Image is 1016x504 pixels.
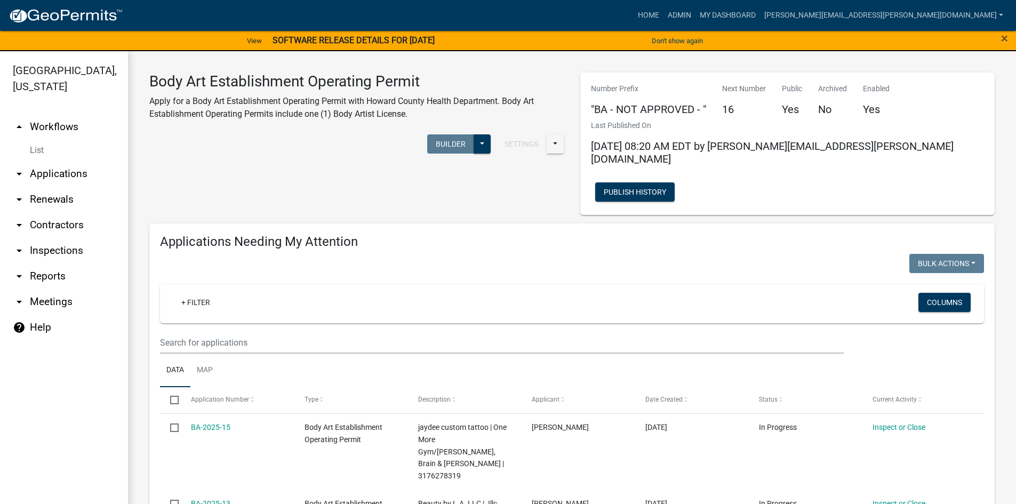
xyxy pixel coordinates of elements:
[160,387,180,413] datatable-header-cell: Select
[862,387,976,413] datatable-header-cell: Current Activity
[160,234,984,250] h4: Applications Needing My Attention
[532,423,589,431] span: jeffrey downey
[13,167,26,180] i: arrow_drop_down
[191,423,230,431] a: BA-2025-15
[591,103,706,116] h5: "BA - NOT APPROVED - "
[191,396,249,403] span: Application Number
[782,83,802,94] p: Public
[873,396,917,403] span: Current Activity
[190,354,219,388] a: Map
[818,103,847,116] h5: No
[149,95,564,121] p: Apply for a Body Art Establishment Operating Permit with Howard County Health Department. Body Ar...
[532,396,559,403] span: Applicant
[160,354,190,388] a: Data
[294,387,407,413] datatable-header-cell: Type
[759,396,778,403] span: Status
[595,188,675,197] wm-modal-confirm: Workflow Publish History
[863,103,890,116] h5: Yes
[722,103,766,116] h5: 16
[149,73,564,91] h3: Body Art Establishment Operating Permit
[695,5,760,26] a: My Dashboard
[13,295,26,308] i: arrow_drop_down
[1001,31,1008,46] span: ×
[13,270,26,283] i: arrow_drop_down
[1001,32,1008,45] button: Close
[13,193,26,206] i: arrow_drop_down
[760,5,1007,26] a: [PERSON_NAME][EMAIL_ADDRESS][PERSON_NAME][DOMAIN_NAME]
[595,182,675,202] button: Publish History
[634,5,663,26] a: Home
[873,423,925,431] a: Inspect or Close
[782,103,802,116] h5: Yes
[418,423,507,480] span: jaydee custom tattoo | One More Gym/Cox, Brain & Haley | 3176278319
[591,140,954,165] span: [DATE] 08:20 AM EDT by [PERSON_NAME][EMAIL_ADDRESS][PERSON_NAME][DOMAIN_NAME]
[160,332,844,354] input: Search for applications
[818,83,847,94] p: Archived
[591,83,706,94] p: Number Prefix
[408,387,522,413] datatable-header-cell: Description
[13,121,26,133] i: arrow_drop_up
[759,423,797,431] span: In Progress
[418,396,451,403] span: Description
[13,244,26,257] i: arrow_drop_down
[305,396,318,403] span: Type
[909,254,984,273] button: Bulk Actions
[496,134,547,154] button: Settings
[13,219,26,231] i: arrow_drop_down
[647,32,707,50] button: Don't show again
[722,83,766,94] p: Next Number
[522,387,635,413] datatable-header-cell: Applicant
[305,423,382,444] span: Body Art Establishment Operating Permit
[591,120,985,131] p: Last Published On
[180,387,294,413] datatable-header-cell: Application Number
[273,35,435,45] strong: SOFTWARE RELEASE DETAILS FOR [DATE]
[243,32,266,50] a: View
[173,293,219,312] a: + Filter
[13,321,26,334] i: help
[863,83,890,94] p: Enabled
[427,134,474,154] button: Builder
[645,423,667,431] span: 10/08/2025
[749,387,862,413] datatable-header-cell: Status
[635,387,749,413] datatable-header-cell: Date Created
[663,5,695,26] a: Admin
[918,293,971,312] button: Columns
[645,396,683,403] span: Date Created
